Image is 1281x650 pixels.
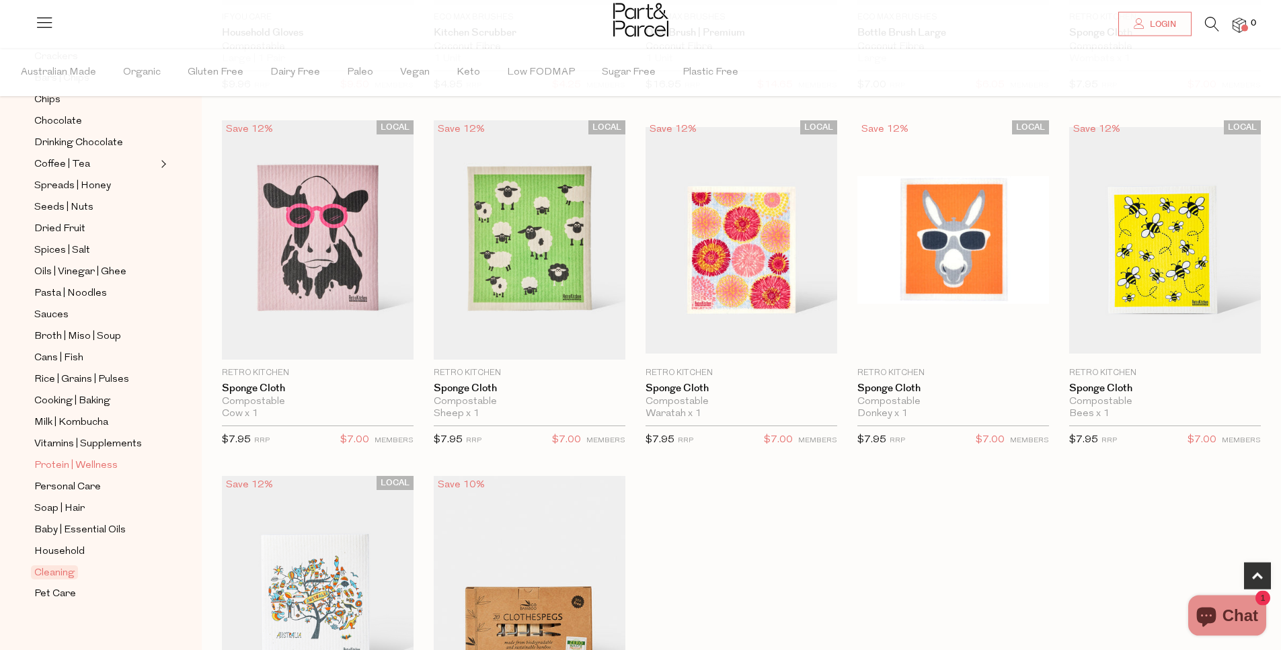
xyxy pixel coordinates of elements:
a: Sponge Cloth [646,382,837,395]
small: RRP [466,437,481,444]
div: Save 12% [222,120,277,138]
span: Cow x 1 [222,408,258,420]
a: Pasta | Noodles [34,285,157,302]
a: Chips [34,91,157,108]
small: RRP [890,437,905,444]
span: Spreads | Honey [34,178,111,194]
div: Save 12% [1069,120,1124,138]
p: Retro Kitchen [646,367,837,379]
span: Broth | Miso | Soup [34,329,121,345]
a: Broth | Miso | Soup [34,328,157,345]
span: Sugar Free [602,49,656,96]
span: Vitamins | Supplements [34,436,142,452]
span: $7.00 [340,432,369,449]
div: Save 10% [434,476,489,494]
div: Save 12% [434,120,489,138]
span: Waratah x 1 [646,408,701,420]
span: $7.95 [857,435,886,445]
span: $7.95 [222,435,251,445]
img: Sponge Cloth [434,120,625,360]
span: Cans | Fish [34,350,83,366]
span: Coffee | Tea [34,157,90,173]
span: Donkey x 1 [857,408,908,420]
span: Soap | Hair [34,501,85,517]
span: Dried Fruit [34,221,85,237]
span: LOCAL [377,476,414,490]
div: Save 12% [222,476,277,494]
a: Rice | Grains | Pulses [34,371,157,388]
img: Sponge Cloth [646,127,837,353]
span: 0 [1247,17,1259,30]
a: Cleaning [34,565,157,581]
p: Retro Kitchen [434,367,625,379]
div: Compostable [222,396,414,408]
span: $7.00 [1188,432,1216,449]
a: 0 [1233,18,1246,32]
a: Sponge Cloth [222,382,414,395]
a: Personal Care [34,479,157,495]
span: $7.00 [764,432,793,449]
a: Cooking | Baking [34,393,157,409]
small: RRP [254,437,270,444]
span: Low FODMAP [507,49,575,96]
span: Login [1147,19,1176,30]
span: Cleaning [31,565,78,579]
a: Protein | Wellness [34,457,157,474]
span: Australian Made [21,49,96,96]
span: Gluten Free [188,49,243,96]
span: Paleo [347,49,373,96]
span: Chips [34,92,61,108]
span: Protein | Wellness [34,458,118,474]
div: Compostable [434,396,625,408]
a: Login [1118,12,1192,36]
span: LOCAL [588,120,625,134]
span: LOCAL [377,120,414,134]
p: Retro Kitchen [222,367,414,379]
span: Spices | Salt [34,243,90,259]
span: Organic [123,49,161,96]
a: Coffee | Tea [34,156,157,173]
a: Soap | Hair [34,500,157,517]
span: LOCAL [1012,120,1049,134]
a: Baby | Essential Oils [34,522,157,538]
span: Rice | Grains | Pulses [34,372,129,388]
div: Save 12% [646,120,701,138]
div: Compostable [1069,396,1261,408]
span: $7.95 [1069,435,1098,445]
span: Household [34,544,85,560]
a: Spreads | Honey [34,177,157,194]
span: Cooking | Baking [34,393,110,409]
a: Milk | Kombucha [34,414,157,431]
span: Milk | Kombucha [34,415,108,431]
a: Spices | Salt [34,242,157,259]
a: Pet Care [34,585,157,602]
span: LOCAL [1224,120,1261,134]
span: Pasta | Noodles [34,286,107,302]
small: MEMBERS [375,437,414,444]
span: Keto [457,49,480,96]
div: Compostable [646,396,837,408]
div: Compostable [857,396,1049,408]
small: RRP [1101,437,1117,444]
img: Sponge Cloth [1069,127,1261,353]
img: Sponge Cloth [857,176,1049,304]
a: Cans | Fish [34,350,157,366]
a: Sponge Cloth [434,382,625,395]
small: MEMBERS [1010,437,1049,444]
img: Sponge Cloth [222,120,414,360]
button: Expand/Collapse Coffee | Tea [157,156,167,172]
span: $7.95 [646,435,674,445]
span: LOCAL [800,120,837,134]
span: Dairy Free [270,49,320,96]
div: Save 12% [857,120,913,138]
span: Sauces [34,307,69,323]
a: Sponge Cloth [857,382,1049,395]
a: Oils | Vinegar | Ghee [34,263,157,280]
a: Dried Fruit [34,220,157,237]
a: Sponge Cloth [1069,382,1261,395]
img: Part&Parcel [613,3,668,37]
small: MEMBERS [798,437,837,444]
inbox-online-store-chat: Shopify online store chat [1184,596,1270,639]
p: Retro Kitchen [1069,367,1261,379]
span: Bees x 1 [1069,408,1110,420]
